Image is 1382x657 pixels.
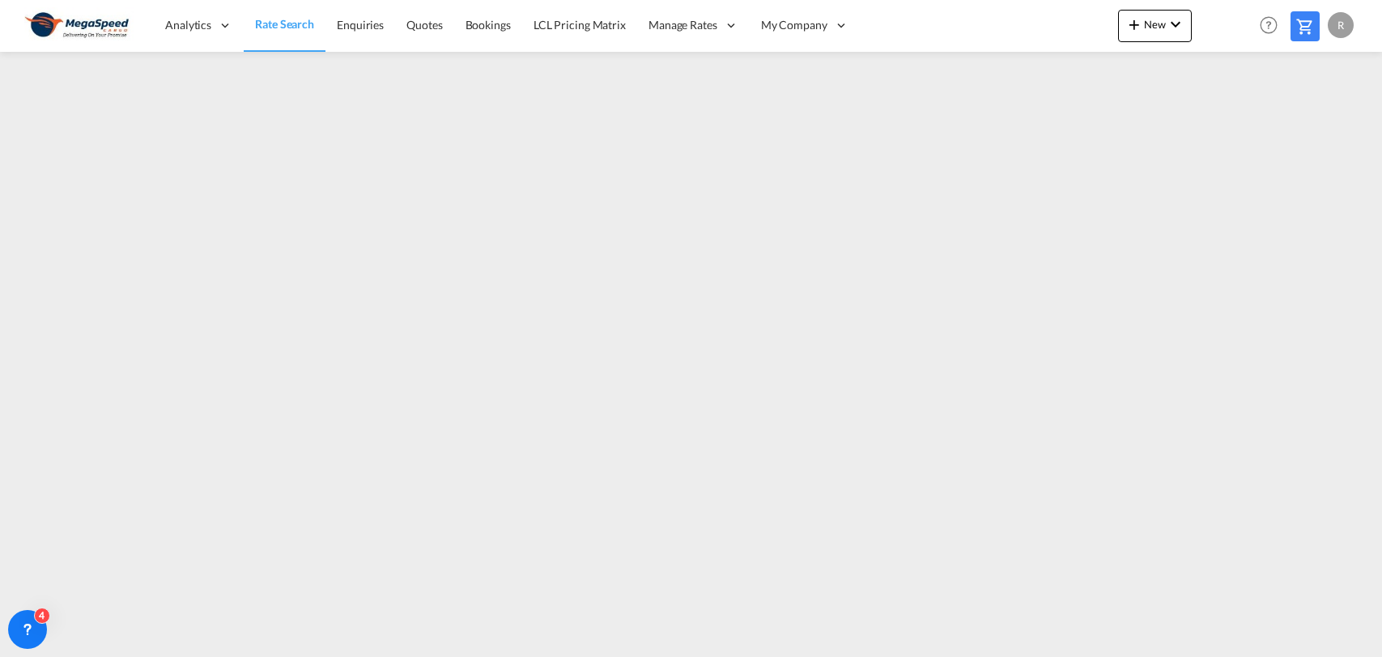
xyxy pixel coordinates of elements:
[1328,12,1354,38] div: R
[534,18,626,32] span: LCL Pricing Matrix
[1255,11,1282,39] span: Help
[406,18,442,32] span: Quotes
[1255,11,1291,41] div: Help
[1166,15,1185,34] md-icon: icon-chevron-down
[337,18,384,32] span: Enquiries
[1118,10,1192,42] button: icon-plus 400-fgNewicon-chevron-down
[648,17,717,33] span: Manage Rates
[1125,15,1144,34] md-icon: icon-plus 400-fg
[761,17,827,33] span: My Company
[1125,18,1185,31] span: New
[165,17,211,33] span: Analytics
[24,7,134,44] img: ad002ba0aea611eda5429768204679d3.JPG
[466,18,511,32] span: Bookings
[255,17,314,31] span: Rate Search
